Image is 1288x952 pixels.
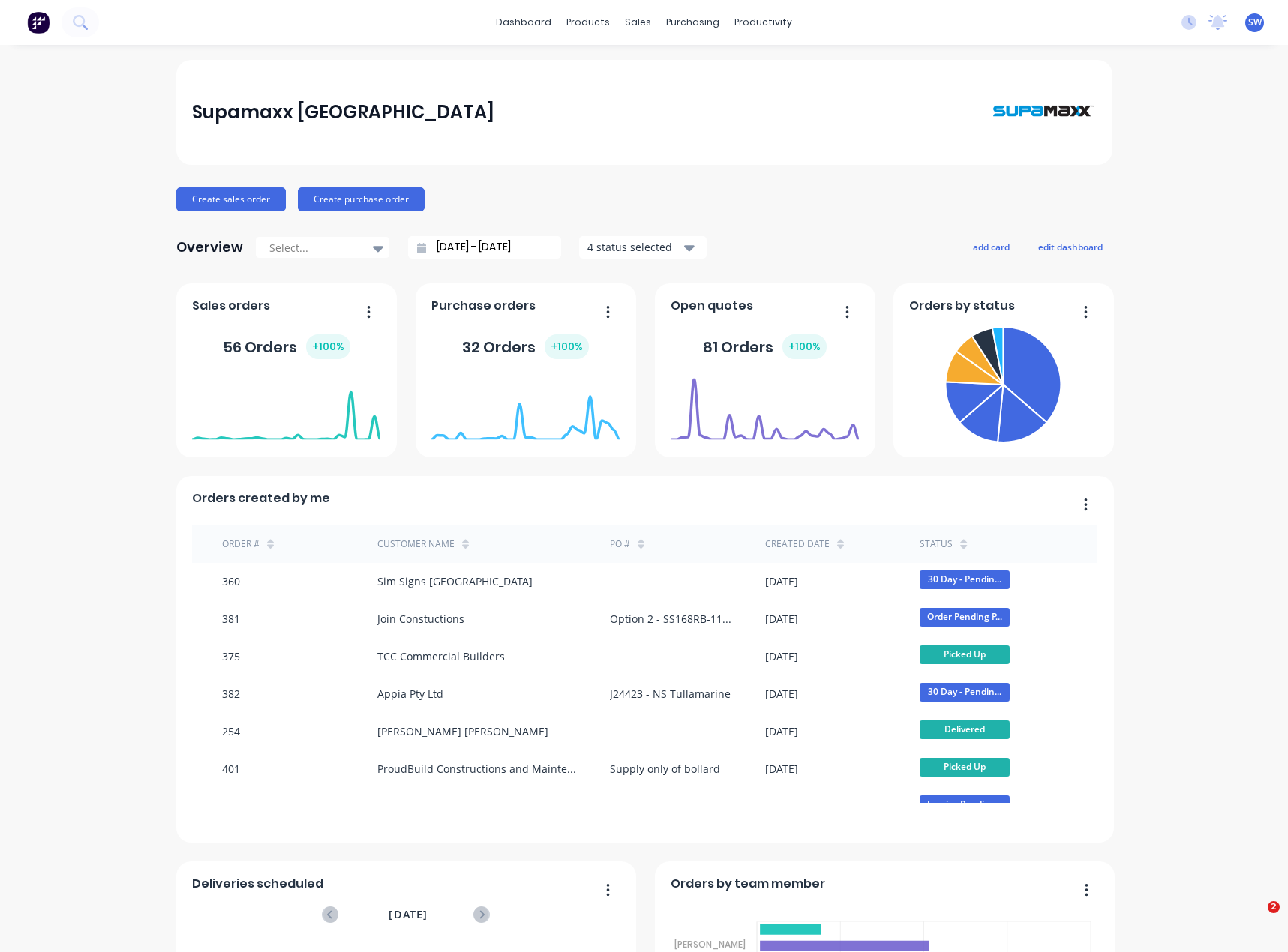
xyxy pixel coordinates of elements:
[222,723,240,739] div: 254
[222,611,240,627] div: 381
[192,489,330,507] span: Orders created by me
[765,537,830,551] div: Created date
[765,573,798,589] div: [DATE]
[782,334,827,359] div: + 100 %
[579,236,707,259] button: 4 status selected
[1268,901,1280,913] span: 2
[192,97,494,127] div: Supamaxx [GEOGRAPHIC_DATA]
[765,723,798,739] div: [DATE]
[1028,237,1112,256] button: edit dashboard
[377,686,443,702] div: Appia Pty Ltd
[909,297,1015,315] span: Orders by status
[610,798,667,814] div: P/O 329361
[765,761,798,777] div: [DATE]
[462,334,589,359] div: 32 Orders
[222,761,240,777] div: 401
[377,798,481,814] div: [GEOGRAPHIC_DATA]
[703,334,827,359] div: 81 Orders
[765,611,798,627] div: [DATE]
[920,795,1010,814] span: Invoice Pending...
[559,11,617,34] div: products
[222,648,240,664] div: 375
[727,11,800,34] div: productivity
[1237,901,1273,937] iframe: Intercom live chat
[920,537,953,551] div: status
[963,237,1019,256] button: add card
[377,573,533,589] div: Sim Signs [GEOGRAPHIC_DATA]
[610,611,735,627] div: Option 2 - SS168RB-1100 - [GEOGRAPHIC_DATA] [GEOGRAPHIC_DATA]
[671,297,753,315] span: Open quotes
[223,334,350,359] div: 56 Orders
[377,611,464,627] div: Join Constuctions
[488,11,559,34] a: dashboard
[306,334,350,359] div: + 100 %
[920,758,1010,777] span: Picked Up
[991,75,1096,149] img: Supamaxx Australia
[920,720,1010,739] span: Delivered
[1248,16,1262,29] span: SW
[765,648,798,664] div: [DATE]
[222,798,240,814] div: 366
[176,232,243,262] div: Overview
[659,11,727,34] div: purchasing
[192,297,270,315] span: Sales orders
[298,187,425,211] button: Create purchase order
[222,573,240,589] div: 360
[192,875,323,893] span: Deliveries scheduled
[27,11,50,34] img: Factory
[610,686,731,702] div: J24423 - NS Tullamarine
[431,297,536,315] span: Purchase orders
[377,537,455,551] div: Customer Name
[920,645,1010,664] span: Picked Up
[587,239,682,255] div: 4 status selected
[389,906,428,923] span: [DATE]
[920,683,1010,702] span: 30 Day - Pendin...
[920,608,1010,627] span: Order Pending P...
[610,537,630,551] div: PO #
[176,187,286,211] button: Create sales order
[765,686,798,702] div: [DATE]
[920,570,1010,589] span: 30 Day - Pendin...
[222,537,260,551] div: Order #
[222,686,240,702] div: 382
[617,11,659,34] div: sales
[545,334,589,359] div: + 100 %
[377,761,580,777] div: ProudBuild Constructions and Maintenance
[377,723,548,739] div: [PERSON_NAME] [PERSON_NAME]
[377,648,505,664] div: TCC Commercial Builders
[765,798,798,814] div: [DATE]
[610,761,720,777] div: Supply only of bollard
[671,875,825,893] span: Orders by team member
[674,938,746,951] tspan: [PERSON_NAME]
